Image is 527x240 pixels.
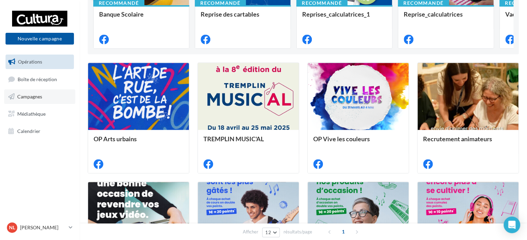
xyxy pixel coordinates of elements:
[423,135,492,143] span: Recrutement animateurs
[17,111,46,117] span: Médiathèque
[99,10,144,18] span: Banque Scolaire
[201,10,259,18] span: Reprise des cartables
[203,135,264,143] span: TREMPLIN MUSIC'AL
[313,135,370,143] span: OP Vive les couleurs
[504,217,520,233] div: Open Intercom Messenger
[17,94,42,99] span: Campagnes
[94,135,137,143] span: OP Arts urbains
[262,228,280,237] button: 12
[18,59,42,65] span: Opérations
[6,33,74,45] button: Nouvelle campagne
[6,221,74,234] a: NL [PERSON_NAME]
[9,224,15,231] span: NL
[17,128,40,134] span: Calendrier
[20,224,66,231] p: [PERSON_NAME]
[284,229,312,235] span: résultats/page
[4,107,75,121] a: Médiathèque
[243,229,258,235] span: Afficher
[404,10,463,18] span: Reprise_calculatrices
[4,89,75,104] a: Campagnes
[4,72,75,87] a: Boîte de réception
[4,124,75,138] a: Calendrier
[338,226,349,237] span: 1
[4,55,75,69] a: Opérations
[302,10,370,18] span: Reprises_calculatrices_1
[265,230,271,235] span: 12
[18,76,57,82] span: Boîte de réception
